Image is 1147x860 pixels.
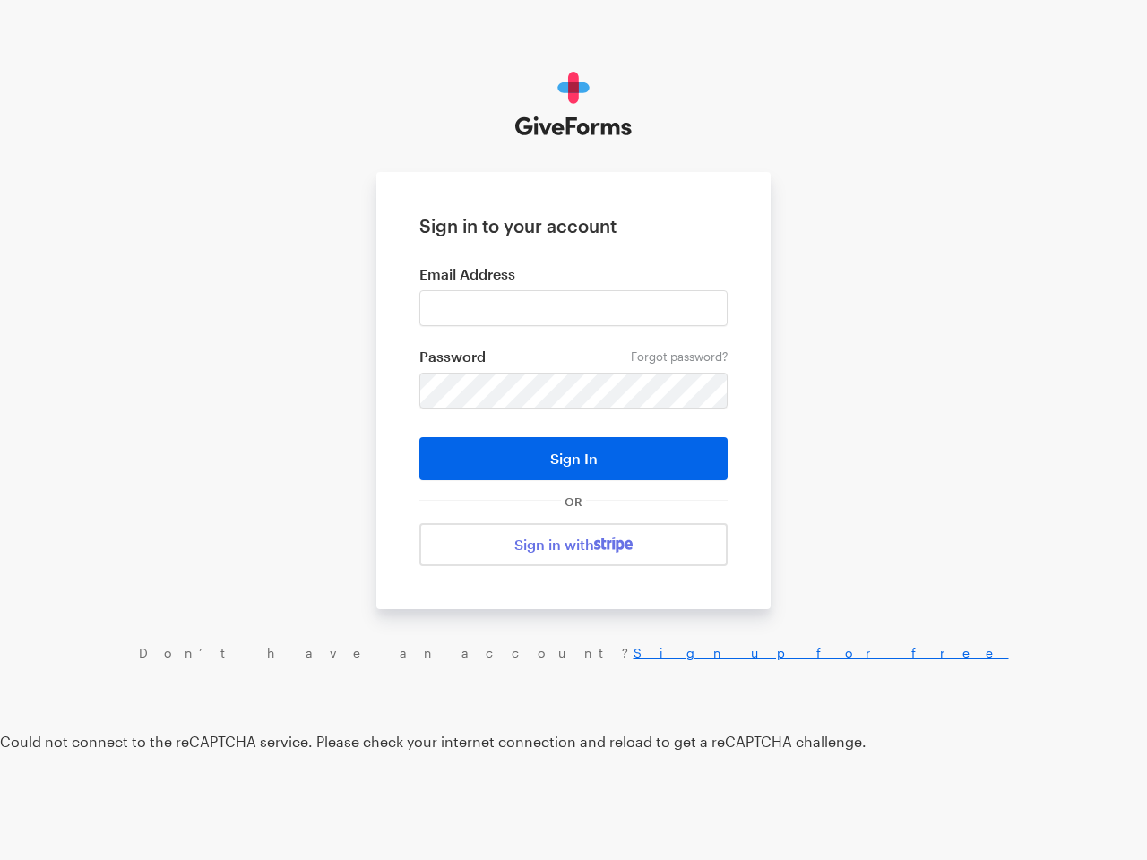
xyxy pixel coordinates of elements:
[419,523,728,566] a: Sign in with
[419,215,728,236] h1: Sign in to your account
[18,645,1129,661] div: Don’t have an account?
[634,645,1009,660] a: Sign up for free
[419,437,728,480] button: Sign In
[419,265,728,283] label: Email Address
[631,349,728,364] a: Forgot password?
[515,72,633,136] img: GiveForms
[419,348,728,365] label: Password
[561,494,586,509] span: OR
[594,537,633,553] img: stripe-07469f1003232ad58a8838275b02f7af1ac9ba95304e10fa954b414cd571f63b.svg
